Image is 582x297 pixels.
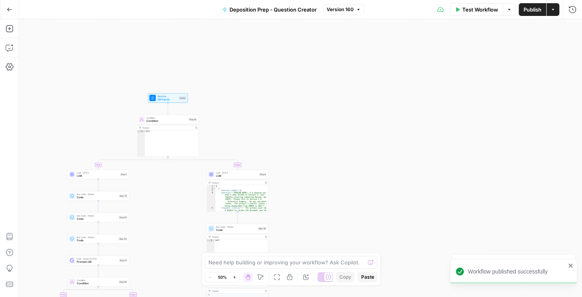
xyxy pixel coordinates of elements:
g: Edge from step_41 to step_20 [98,201,99,212]
g: Edge from step_8 to step_40 [237,212,238,223]
span: Copy [339,274,351,281]
div: LLM · GPT-5LLMStep 1 [68,170,129,179]
span: LLM [216,174,257,178]
span: LLM · GPT-5 [77,171,119,174]
span: LLM [77,174,119,178]
g: Edge from step_21 to step_26 [98,265,99,277]
span: Prompt LLM [77,260,117,264]
g: Edge from step_54 to step_21 [98,244,99,255]
span: Run Code · Python [77,214,117,217]
div: 3 [207,190,216,192]
div: 5 [207,207,216,231]
span: Code [77,217,117,221]
g: Edge from step_1 to step_41 [98,179,99,191]
g: Edge from step_20 to step_54 [98,222,99,234]
div: 1 [207,239,214,242]
span: Deposition Prep - Question Creator [230,6,317,14]
div: Step 26 [119,280,127,284]
span: Run Code · Python [77,236,117,239]
div: 3 [207,293,268,296]
div: Run Code · PythonCodeStep 41 [68,191,129,201]
span: 50% [218,274,227,280]
div: Step 40 [258,227,267,231]
g: Edge from step_18 to step_1 [98,157,168,169]
span: LLM · GPT-5 [216,171,257,174]
div: ConditionConditionStep 26 [68,277,129,287]
button: Test Workflow [450,3,503,16]
span: Run Code · Python [216,225,256,229]
span: Condition [146,119,187,123]
div: Step 18 [189,118,197,121]
button: Copy [336,272,354,282]
div: Output [212,181,262,184]
div: Run Code · PythonCodeStep 20 [68,213,129,222]
div: Step 20 [119,216,127,219]
button: close [568,262,574,269]
div: Run Code · PythonCodeStep 54 [68,234,129,244]
div: Step 8 [259,173,267,176]
div: WorkflowSet InputsInputs [137,93,199,103]
button: Paste [358,272,377,282]
button: Publish [519,3,546,16]
span: Set Inputs [158,98,177,102]
span: Publish [524,6,541,14]
button: Deposition Prep - Question Creator [218,3,321,16]
span: Code [77,238,117,242]
span: Condition [77,281,117,285]
g: Edge from start to step_18 [167,103,169,114]
div: Step 41 [119,194,128,198]
span: Code [77,195,117,199]
div: Run Code · PythonCodeStep 40Outputnull [207,224,269,266]
div: 2 [207,188,216,190]
div: Step 54 [119,237,128,241]
div: Step 21 [119,259,127,262]
span: LLM · Gemini 2.5 Pro [77,257,117,260]
div: Step 1 [120,173,127,176]
div: ConditionConditionStep 18Outputnull [137,115,199,157]
div: Output [142,126,193,129]
span: Toggle code folding, rows 2 through 6 [213,188,216,190]
div: Inputs [179,96,186,100]
div: 4 [207,192,216,207]
span: Workflow [158,95,177,98]
div: LLM · GPT-5LLMStep 8Output[ { "question_number":1, "question":"[PERSON_NAME], I'm showing you wha... [207,170,269,212]
span: Toggle code folding, rows 1 through 12 [213,185,216,188]
span: Paste [361,274,374,281]
span: Condition [146,116,187,119]
span: Code [216,228,256,232]
div: 1 [207,185,216,188]
div: Output [212,235,262,238]
div: Workflow published successfully [468,268,566,276]
span: Condition [77,279,117,282]
span: Version 160 [327,6,354,13]
button: Version 160 [323,4,364,15]
div: LLM · Gemini 2.5 ProPrompt LLMStep 21 [68,256,129,265]
span: Test Workflow [462,6,498,14]
g: Edge from step_18 to step_8 [168,157,238,169]
span: Run Code · Python [77,193,117,196]
div: Output [212,289,262,293]
div: 1 [137,130,145,133]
